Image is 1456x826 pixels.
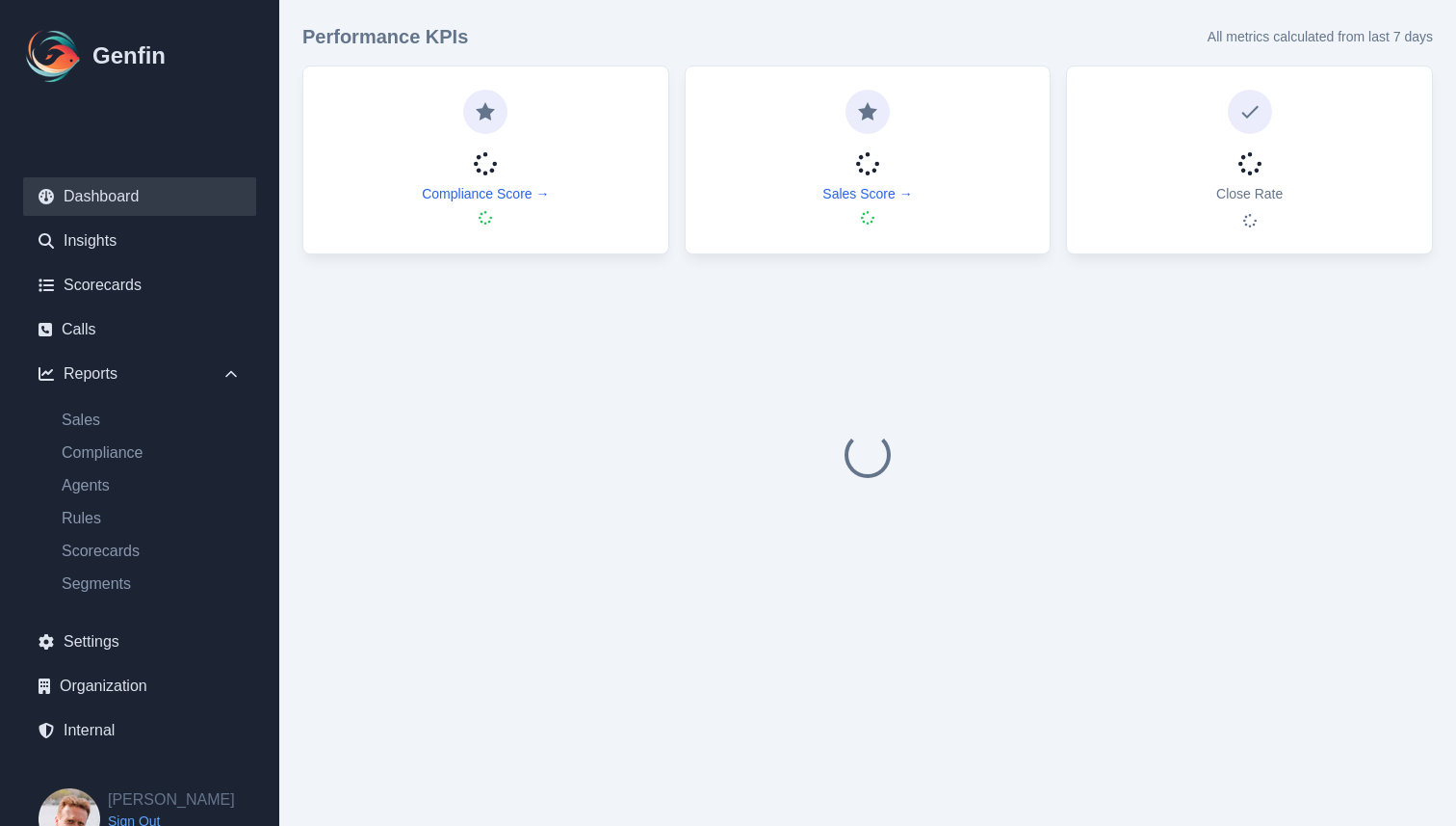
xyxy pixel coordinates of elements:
a: Calls [23,310,256,349]
a: Dashboard [23,177,256,216]
h3: Performance KPIs [302,23,468,50]
div: Reports [23,355,256,393]
a: Segments [46,573,256,596]
a: Agents [46,474,256,497]
h2: [PERSON_NAME] [108,788,235,812]
a: Internal [23,711,256,750]
a: Organization [23,667,256,706]
h1: Genfin [92,40,166,71]
a: Sales Score → [822,184,912,203]
a: Scorecards [46,540,256,563]
p: All metrics calculated from last 7 days [1208,27,1433,46]
a: Rules [46,507,256,530]
a: Settings [23,623,256,661]
a: Sales [46,409,256,432]
a: Insights [23,222,256,260]
a: Compliance Score → [422,184,549,203]
a: Compliance [46,441,256,465]
img: Logo [23,25,85,87]
a: Scorecards [23,266,256,305]
p: Close Rate [1216,184,1283,203]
